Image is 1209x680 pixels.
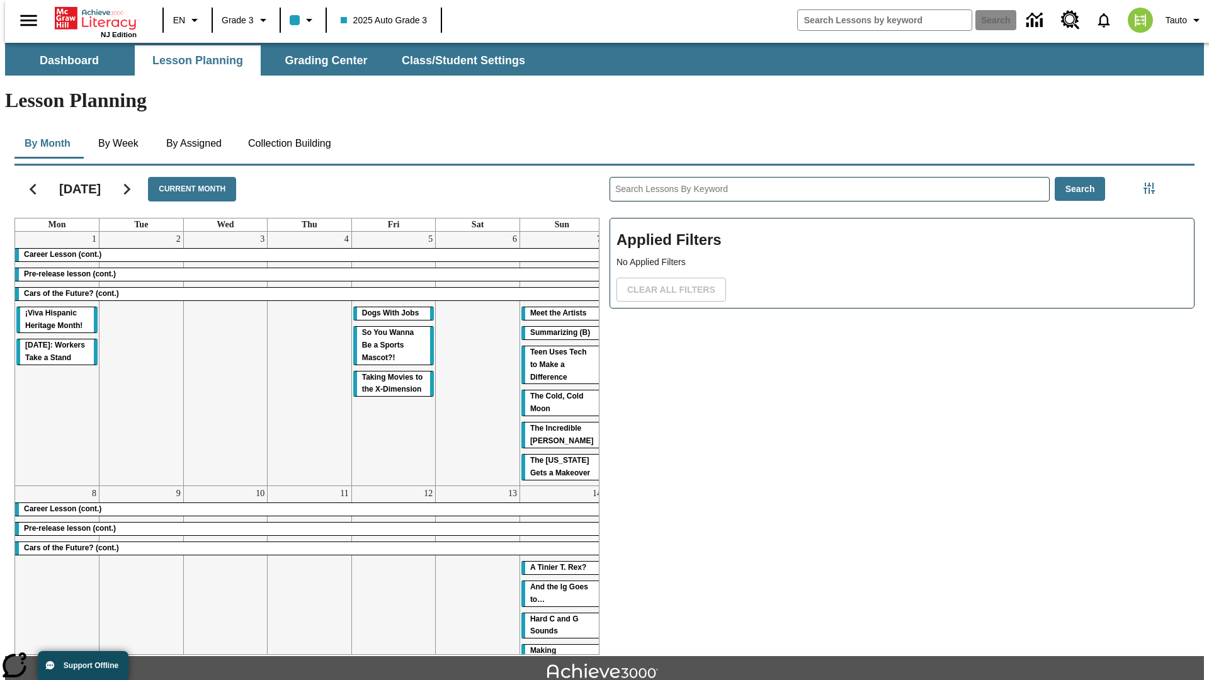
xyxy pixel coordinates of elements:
[1087,4,1120,37] a: Notifications
[616,256,1188,269] p: No Applied Filters
[436,485,520,676] td: September 13, 2025
[521,327,603,339] div: Summarizing (B)
[222,14,254,27] span: Grade 3
[530,309,587,317] span: Meet the Artists
[594,232,604,247] a: September 7, 2025
[167,9,208,31] button: Language: EN, Select a language
[590,486,604,501] a: September 14, 2025
[25,309,82,330] span: ¡Viva Hispanic Heritage Month!
[24,289,119,298] span: Cars of the Future? (cont.)
[55,6,137,31] a: Home
[521,613,603,638] div: Hard C and G Sounds
[55,4,137,38] div: Home
[1053,3,1087,37] a: Resource Center, Will open in new tab
[1019,3,1053,38] a: Data Center
[351,232,436,485] td: September 5, 2025
[798,10,972,30] input: search field
[1166,14,1187,27] span: Tauto
[521,645,603,670] div: Making Predictions
[15,523,604,535] div: Pre-release lesson (cont.)
[385,218,402,231] a: Friday
[64,661,118,670] span: Support Offline
[530,348,587,382] span: Teen Uses Tech to Make a Difference
[506,486,519,501] a: September 13, 2025
[616,225,1188,256] h2: Applied Filters
[89,486,99,501] a: September 8, 2025
[1137,176,1162,201] button: Filters Side menu
[362,373,423,394] span: Taking Movies to the X-Dimension
[15,232,99,485] td: September 1, 2025
[5,45,536,76] div: SubNavbar
[341,14,428,27] span: 2025 Auto Grade 3
[436,232,520,485] td: September 6, 2025
[426,232,435,247] a: September 5, 2025
[285,9,322,31] button: Class color is light blue. Change class color
[214,218,236,231] a: Wednesday
[530,424,594,445] span: The Incredible Kellee Edwards
[16,339,98,365] div: Labor Day: Workers Take a Stand
[25,341,85,362] span: Labor Day: Workers Take a Stand
[362,309,419,317] span: Dogs With Jobs
[59,181,101,196] h2: [DATE]
[268,232,352,485] td: September 4, 2025
[552,218,572,231] a: Sunday
[521,455,603,480] div: The Missouri Gets a Makeover
[521,562,603,574] div: A Tinier T. Rex?
[599,161,1195,655] div: Search
[521,346,603,384] div: Teen Uses Tech to Make a Difference
[217,9,276,31] button: Grade: Grade 3, Select a grade
[4,161,599,655] div: Calendar
[15,485,99,676] td: September 8, 2025
[173,14,185,27] span: EN
[24,250,101,259] span: Career Lesson (cont.)
[46,218,69,231] a: Monday
[530,456,590,477] span: The Missouri Gets a Makeover
[353,371,434,397] div: Taking Movies to the X-Dimension
[99,485,184,676] td: September 9, 2025
[135,45,261,76] button: Lesson Planning
[521,422,603,448] div: The Incredible Kellee Edwards
[351,485,436,676] td: September 12, 2025
[87,128,150,159] button: By Week
[14,128,81,159] button: By Month
[6,45,132,76] button: Dashboard
[362,328,414,362] span: So You Wanna Be a Sports Mascot?!
[24,524,116,533] span: Pre-release lesson (cont.)
[521,581,603,606] div: And the Ig Goes to…
[5,89,1204,112] h1: Lesson Planning
[1120,4,1161,37] button: Select a new avatar
[268,485,352,676] td: September 11, 2025
[519,485,604,676] td: September 14, 2025
[10,2,47,39] button: Open side menu
[530,582,588,604] span: And the Ig Goes to…
[353,327,434,365] div: So You Wanna Be a Sports Mascot?!
[183,232,268,485] td: September 3, 2025
[519,232,604,485] td: September 7, 2025
[15,268,604,281] div: Pre-release lesson (cont.)
[469,218,486,231] a: Saturday
[238,128,341,159] button: Collection Building
[1055,177,1106,201] button: Search
[132,218,150,231] a: Tuesday
[5,43,1204,76] div: SubNavbar
[24,504,101,513] span: Career Lesson (cont.)
[338,486,351,501] a: September 11, 2025
[38,651,128,680] button: Support Offline
[24,543,119,552] span: Cars of the Future? (cont.)
[15,542,604,555] div: Cars of the Future? (cont.)
[342,232,351,247] a: September 4, 2025
[16,307,98,332] div: ¡Viva Hispanic Heritage Month!
[610,218,1195,309] div: Applied Filters
[353,307,434,320] div: Dogs With Jobs
[530,392,584,413] span: The Cold, Cold Moon
[253,486,267,501] a: September 10, 2025
[299,218,320,231] a: Thursday
[89,232,99,247] a: September 1, 2025
[263,45,389,76] button: Grading Center
[156,128,232,159] button: By Assigned
[111,173,143,205] button: Next
[530,328,590,337] span: Summarizing (B)
[24,269,116,278] span: Pre-release lesson (cont.)
[148,177,236,201] button: Current Month
[1128,8,1153,33] img: avatar image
